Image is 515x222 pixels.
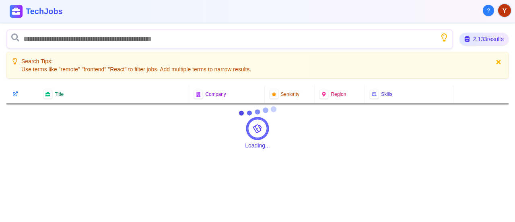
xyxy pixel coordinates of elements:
span: Title [55,91,64,98]
p: Search Tips: [21,57,251,65]
div: 2,133 results [459,33,509,46]
span: Seniority [281,91,300,98]
button: User menu [497,3,512,18]
button: Show search tips [440,33,448,41]
span: Region [331,91,346,98]
span: Skills [381,91,392,98]
span: Company [205,91,226,98]
img: User avatar [498,4,511,17]
span: ? [487,6,490,15]
p: Use terms like "remote" "frontend" "React" to filter jobs. Add multiple terms to narrow results. [21,65,251,73]
button: About Techjobs [483,5,494,16]
h1: TechJobs [26,6,156,17]
div: Loading... [245,141,270,149]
